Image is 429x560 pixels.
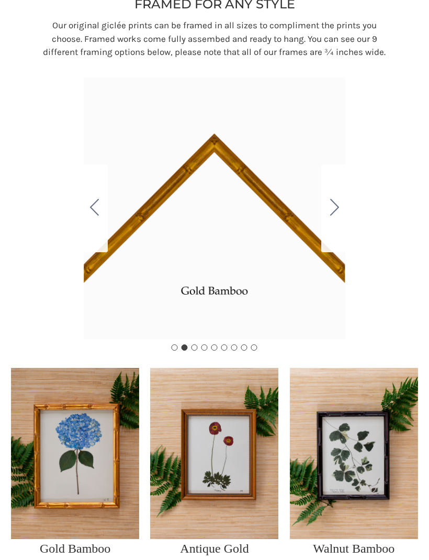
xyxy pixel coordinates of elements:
[321,165,348,253] button: Go to slide 3
[313,540,394,558] p: Walnut Bamboo
[201,345,208,351] button: Go to slide 4
[251,345,257,351] button: Go to slide 9
[180,540,249,558] p: Antique Gold
[182,345,188,351] button: Go to slide 2
[41,19,388,60] p: Our original giclée prints can be framed in all sizes to compliment the prints you choose. Framed...
[211,345,218,351] button: Go to slide 5
[81,165,108,253] button: Go to slide 1
[241,345,247,351] button: Go to slide 8
[172,345,178,351] button: Go to slide 1
[191,345,198,351] button: Go to slide 3
[221,345,228,351] button: Go to slide 6
[231,345,238,351] button: Go to slide 7
[40,540,110,558] p: Gold Bamboo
